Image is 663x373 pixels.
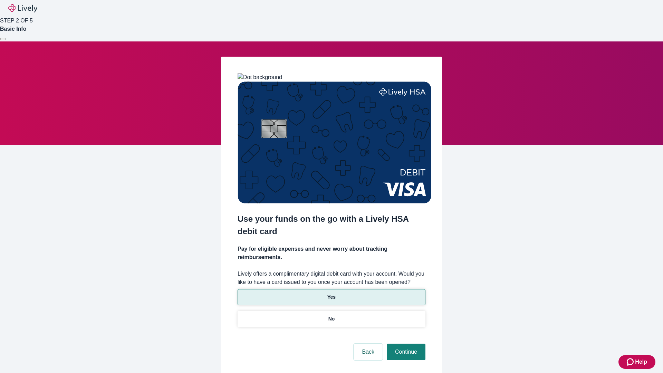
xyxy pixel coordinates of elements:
[238,289,425,305] button: Yes
[238,311,425,327] button: No
[354,344,383,360] button: Back
[238,245,425,261] h4: Pay for eligible expenses and never worry about tracking reimbursements.
[387,344,425,360] button: Continue
[618,355,655,369] button: Zendesk support iconHelp
[635,358,647,366] span: Help
[627,358,635,366] svg: Zendesk support icon
[238,213,425,238] h2: Use your funds on the go with a Lively HSA debit card
[238,270,425,286] label: Lively offers a complimentary digital debit card with your account. Would you like to have a card...
[8,4,37,12] img: Lively
[327,294,336,301] p: Yes
[238,73,282,82] img: Dot background
[238,82,431,203] img: Debit card
[328,315,335,323] p: No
